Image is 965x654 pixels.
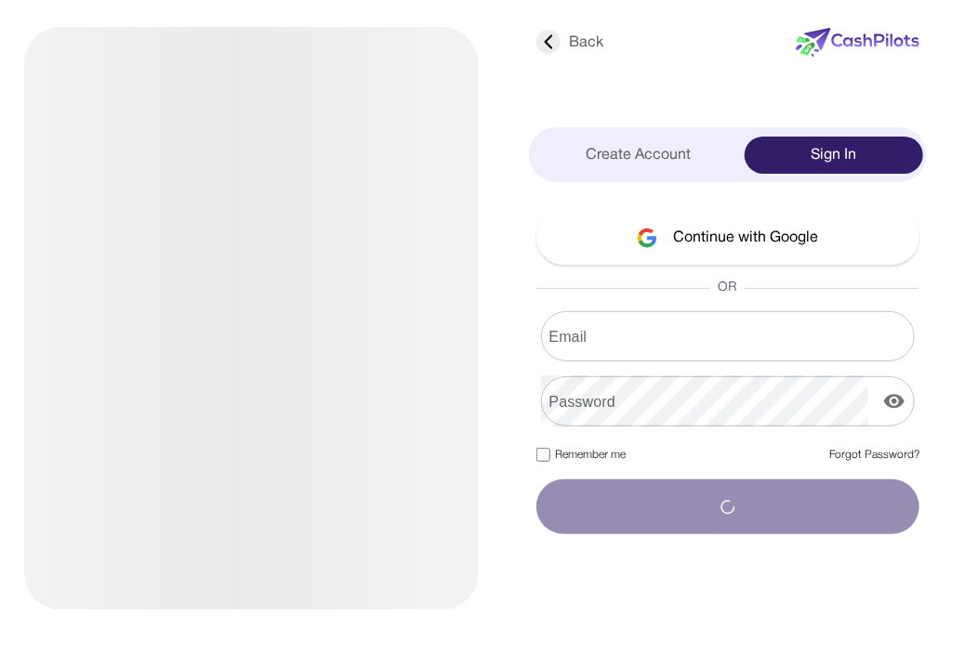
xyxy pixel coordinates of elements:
img: google-logo.svg [637,228,658,248]
div: Create Account [533,137,745,174]
div: Sign In [745,137,923,174]
button: Continue with Google [536,210,919,265]
span: OR [710,279,745,297]
a: Forgot Password? [829,447,919,464]
button: display the password [876,383,913,420]
label: Remember me [536,447,627,464]
div: Back [536,32,604,54]
img: new-logo.svg [796,28,919,58]
input: Remember me [536,448,550,462]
